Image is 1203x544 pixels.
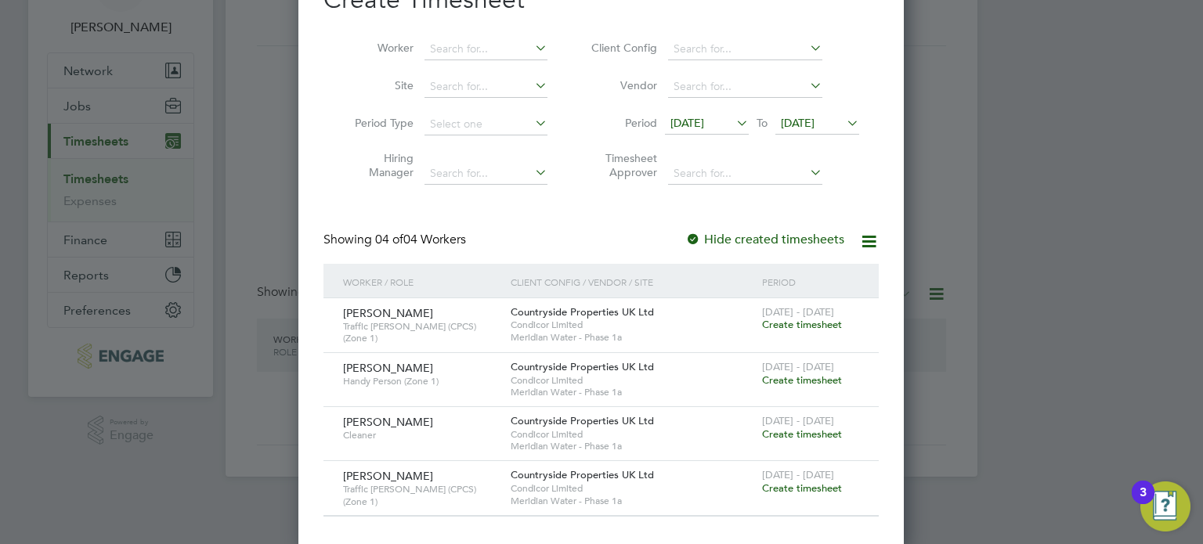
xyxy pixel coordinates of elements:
[511,468,654,481] span: Countryside Properties UK Ltd
[762,318,842,331] span: Create timesheet
[752,113,772,133] span: To
[343,375,499,387] span: Handy Person (Zone 1)
[424,38,547,60] input: Search for...
[343,361,433,375] span: [PERSON_NAME]
[343,78,414,92] label: Site
[670,116,704,130] span: [DATE]
[758,264,863,300] div: Period
[343,429,499,441] span: Cleaner
[685,232,844,247] label: Hide created timesheets
[424,113,547,135] input: Select one
[507,264,758,300] div: Client Config / Vendor / Site
[375,232,403,247] span: 04 of
[762,481,842,495] span: Create timesheet
[511,428,754,441] span: Condicor Limited
[668,163,822,185] input: Search for...
[339,264,507,300] div: Worker / Role
[587,78,657,92] label: Vendor
[762,414,834,427] span: [DATE] - [DATE]
[343,483,499,507] span: Traffic [PERSON_NAME] (CPCS) (Zone 1)
[511,495,754,507] span: Meridian Water - Phase 1a
[511,305,654,319] span: Countryside Properties UK Ltd
[511,440,754,452] span: Meridian Water - Phase 1a
[587,116,657,130] label: Period
[668,38,822,60] input: Search for...
[781,116,815,130] span: [DATE]
[343,41,414,55] label: Worker
[1140,492,1147,513] div: 3
[587,151,657,179] label: Timesheet Approver
[375,232,466,247] span: 04 Workers
[343,116,414,130] label: Period Type
[343,306,433,320] span: [PERSON_NAME]
[511,414,654,427] span: Countryside Properties UK Ltd
[587,41,657,55] label: Client Config
[511,360,654,373] span: Countryside Properties UK Ltd
[343,415,433,429] span: [PERSON_NAME]
[424,76,547,98] input: Search for...
[511,482,754,495] span: Condicor Limited
[343,151,414,179] label: Hiring Manager
[1140,481,1190,531] button: Open Resource Center, 3 new notifications
[511,386,754,398] span: Meridian Water - Phase 1a
[511,319,754,331] span: Condicor Limited
[762,305,834,319] span: [DATE] - [DATE]
[762,427,842,441] span: Create timesheet
[762,468,834,481] span: [DATE] - [DATE]
[424,163,547,185] input: Search for...
[762,373,842,387] span: Create timesheet
[668,76,822,98] input: Search for...
[511,374,754,387] span: Condicor Limited
[343,320,499,344] span: Traffic [PERSON_NAME] (CPCS) (Zone 1)
[343,469,433,483] span: [PERSON_NAME]
[511,331,754,344] span: Meridian Water - Phase 1a
[762,360,834,373] span: [DATE] - [DATE]
[323,232,469,248] div: Showing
